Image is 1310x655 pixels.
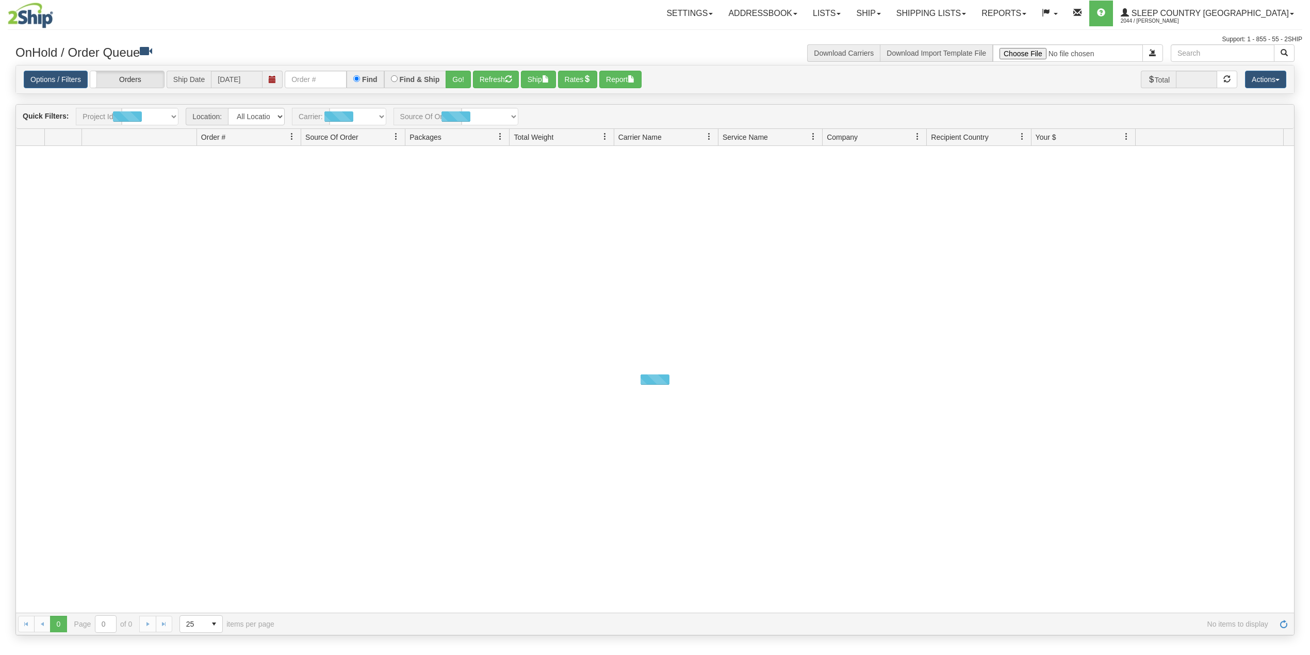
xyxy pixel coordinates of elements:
div: grid toolbar [16,105,1294,129]
a: Your $ filter column settings [1118,128,1135,145]
span: Carrier Name [618,132,662,142]
span: Ship Date [167,71,211,88]
a: Total Weight filter column settings [596,128,614,145]
span: Total [1141,71,1176,88]
a: Download Carriers [814,49,874,57]
a: Packages filter column settings [492,128,509,145]
button: Report [599,71,642,88]
a: Sleep Country [GEOGRAPHIC_DATA] 2044 / [PERSON_NAME] [1113,1,1302,26]
span: Source Of Order [305,132,358,142]
span: Sleep Country [GEOGRAPHIC_DATA] [1129,9,1289,18]
span: No items to display [289,620,1268,628]
span: Location: [186,108,228,125]
button: Actions [1245,71,1286,88]
button: Go! [446,71,471,88]
span: Page 0 [50,616,67,632]
a: Lists [805,1,848,26]
a: Options / Filters [24,71,88,88]
span: 2044 / [PERSON_NAME] [1121,16,1198,26]
a: Service Name filter column settings [805,128,822,145]
span: Your $ [1036,132,1056,142]
a: Recipient Country filter column settings [1013,128,1031,145]
label: Find [362,76,378,83]
a: Settings [659,1,720,26]
a: Download Import Template File [887,49,986,57]
a: Carrier Name filter column settings [700,128,718,145]
input: Order # [285,71,347,88]
button: Rates [558,71,598,88]
h3: OnHold / Order Queue [15,44,647,59]
span: Page sizes drop down [179,615,223,633]
div: Support: 1 - 855 - 55 - 2SHIP [8,35,1302,44]
button: Search [1274,44,1295,62]
label: Quick Filters: [23,111,69,121]
span: items per page [179,615,274,633]
label: Find & Ship [400,76,440,83]
a: Company filter column settings [909,128,926,145]
button: Refresh [473,71,519,88]
a: Refresh [1275,616,1292,632]
a: Ship [848,1,888,26]
span: Recipient Country [931,132,988,142]
span: Order # [201,132,225,142]
span: Company [827,132,858,142]
iframe: chat widget [1286,275,1309,380]
span: Service Name [723,132,768,142]
button: Ship [521,71,556,88]
a: Order # filter column settings [283,128,301,145]
label: Orders [90,71,164,88]
a: Source Of Order filter column settings [387,128,405,145]
span: Packages [410,132,441,142]
a: Reports [974,1,1034,26]
span: 25 [186,619,200,629]
span: Total Weight [514,132,553,142]
a: Shipping lists [889,1,974,26]
input: Search [1171,44,1274,62]
a: Addressbook [720,1,805,26]
span: Page of 0 [74,615,133,633]
span: select [206,616,222,632]
img: logo2044.jpg [8,3,53,28]
input: Import [993,44,1143,62]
